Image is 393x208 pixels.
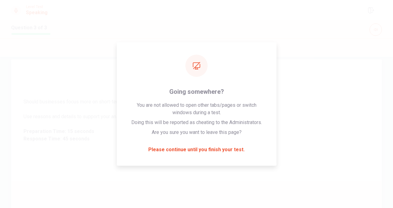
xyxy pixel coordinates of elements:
[26,5,48,9] span: Level Test
[23,128,370,135] span: Preparation Time: 15 seconds
[11,24,51,31] h1: Question 3 of 3
[23,98,370,106] span: Should businesses focus more on short-term profits or long-term goals?
[23,135,370,143] span: Response Time: 45 seconds
[23,113,370,120] span: Use reasons and details to support your answer.
[26,9,48,16] h1: Speaking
